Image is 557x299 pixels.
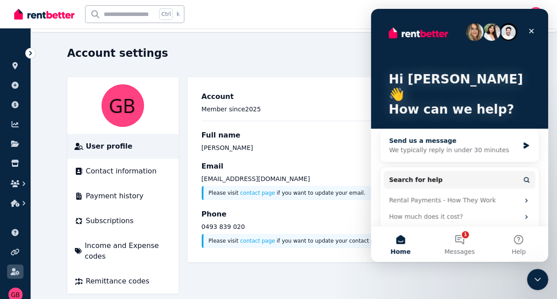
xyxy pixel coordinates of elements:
[176,11,179,18] span: k
[202,143,253,152] div: [PERSON_NAME]
[202,130,507,141] h3: Full name
[371,9,548,262] iframe: Intercom live chat
[86,216,134,226] span: Subscriptions
[527,269,548,290] iframe: Intercom live chat
[86,166,157,177] span: Contact information
[240,238,275,244] a: contact page
[74,216,171,226] a: Subscriptions
[67,46,168,60] h1: Account settings
[74,276,171,287] a: Remittance codes
[202,222,507,231] p: 0493 839 020
[202,91,507,102] h3: Account
[202,105,507,114] p: Member since 2025
[209,237,502,244] p: Please visit if you want to update your contact phone number.
[74,191,171,201] a: Payment history
[86,276,149,287] span: Remittance codes
[14,8,74,21] img: RentBetter
[74,166,171,177] a: Contact information
[74,141,171,152] a: User profile
[86,191,144,201] span: Payment history
[74,240,171,262] a: Income and Expense codes
[202,161,507,172] h3: Email
[529,7,543,21] img: Gemma Birch
[101,84,144,127] img: Gemma Birch
[85,240,171,262] span: Income and Expense codes
[202,209,507,220] h3: Phone
[240,190,275,196] a: contact page
[202,174,507,183] p: [EMAIL_ADDRESS][DOMAIN_NAME]
[86,141,132,152] span: User profile
[159,8,173,20] span: Ctrl
[209,189,502,197] p: Please visit if you want to update your email.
